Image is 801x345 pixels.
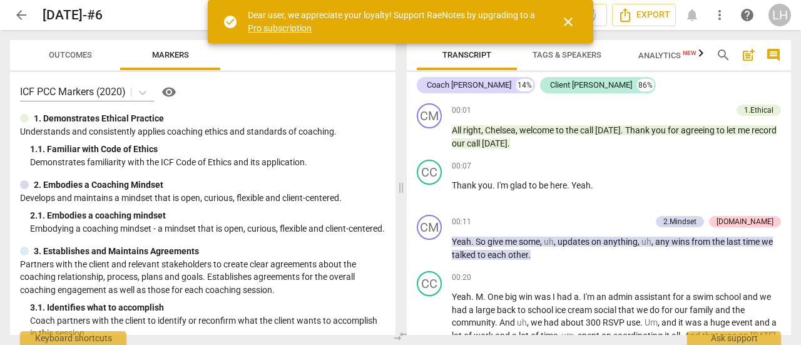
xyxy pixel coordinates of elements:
span: anything [603,237,638,247]
span: a [512,331,519,341]
span: and [495,331,512,341]
div: Ask support [687,331,781,345]
button: LH [768,4,791,26]
button: Export [612,4,676,26]
button: Close [553,7,583,37]
div: Change speaker [417,103,442,128]
span: our [452,138,467,148]
span: And [685,331,702,341]
span: time [743,237,762,247]
span: Chelsea [485,125,516,135]
span: ice [555,305,568,315]
span: do [650,305,661,315]
span: you [651,125,668,135]
span: event [732,317,755,327]
span: to [518,305,528,315]
span: . [776,331,778,341]
span: , [658,317,661,327]
h2: [DATE]-#6 [43,8,103,23]
span: be [539,180,550,190]
span: Yeah [452,292,471,302]
span: to [556,125,566,135]
span: New [683,49,696,56]
span: work [474,331,495,341]
span: Filler word [641,237,651,247]
p: 3. Establishes and Maintains Agreements [34,245,199,258]
span: call [467,138,482,148]
div: 2.Mindset [663,216,696,227]
span: 00:01 [452,105,471,116]
span: to [477,250,487,260]
span: Filler word [645,317,658,327]
div: Keyboard shortcuts [20,331,126,345]
span: on [601,331,613,341]
span: and [743,292,760,302]
p: Demonstrates familiarity with the ICF Code of Ethics and its application. [30,156,385,169]
span: last [727,237,743,247]
span: was [720,331,738,341]
p: Embodying a coaching mindset - a mindset that is open, curious, flexible and client-centered. [30,222,385,235]
button: Show/Hide comments [763,45,783,65]
button: Add summary [738,45,758,65]
div: 1.Ethical [744,105,773,116]
span: we [531,317,544,327]
span: Filler word [561,331,574,341]
div: Change speaker [417,160,442,185]
span: use [626,317,640,327]
span: One [487,292,505,302]
span: social [594,305,618,315]
span: wins [671,237,691,247]
span: had [544,317,561,327]
span: , [651,237,655,247]
span: welcome [519,125,556,135]
span: spent [578,331,601,341]
span: of [531,331,541,341]
p: 1. Demonstrates Ethical Practice [34,112,164,125]
span: me [738,125,752,135]
p: ICF PCC Markers (2020) [20,85,126,99]
span: I [553,292,557,302]
a: Pro subscription [248,23,312,33]
div: Change speaker [417,271,442,296]
span: 00:11 [452,217,471,227]
span: , [554,237,558,247]
div: 1. 1. Familiar with Code of Ethics [30,143,385,156]
span: , [540,237,544,247]
span: RSVP [603,317,626,327]
span: lot [519,331,531,341]
span: big [505,292,519,302]
span: . [621,125,625,135]
span: a [686,292,693,302]
span: Markers [152,50,189,59]
span: a [772,317,777,327]
p: Partners with the client and relevant stakeholders to create clear agreements about the coaching ... [20,258,385,297]
span: . [483,292,487,302]
span: and [715,305,732,315]
span: help [740,8,755,23]
span: , [516,125,519,135]
span: an [596,292,608,302]
span: Yeah [571,180,591,190]
p: Coach partners with the client to identify or reconfirm what the client wants to accomplish in th... [30,314,385,340]
div: Client [PERSON_NAME] [550,79,632,91]
span: [DATE] [595,125,621,135]
span: right [463,125,481,135]
span: [DATE] [750,331,776,341]
div: 14% [516,79,533,91]
span: on [738,331,750,341]
span: , [481,125,485,135]
span: back [497,305,518,315]
span: M [476,292,483,302]
span: large [476,305,497,315]
span: the [732,305,745,315]
span: close [561,14,576,29]
span: . [508,138,510,148]
div: 2. 1. Embodies a coaching mindset [30,209,385,222]
span: and [755,317,772,327]
span: swim [693,292,715,302]
span: . [579,292,583,302]
span: a [469,305,476,315]
span: Outcomes [49,50,92,59]
span: it [678,317,685,327]
span: , [527,317,531,327]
